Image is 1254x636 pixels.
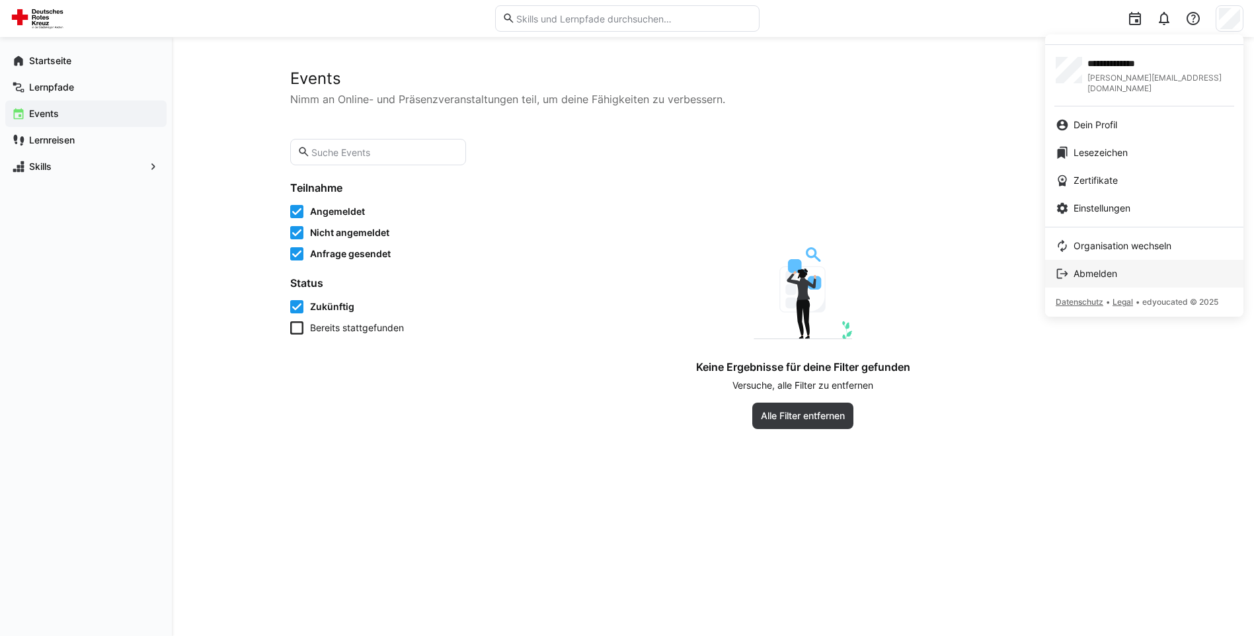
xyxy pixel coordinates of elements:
[1074,202,1130,215] span: Einstellungen
[1106,297,1110,307] span: •
[1142,297,1218,307] span: edyoucated © 2025
[1074,146,1128,159] span: Lesezeichen
[1074,239,1171,253] span: Organisation wechseln
[1087,73,1233,94] span: [PERSON_NAME][EMAIL_ADDRESS][DOMAIN_NAME]
[1074,118,1117,132] span: Dein Profil
[1074,174,1118,187] span: Zertifikate
[1056,297,1103,307] span: Datenschutz
[1113,297,1133,307] span: Legal
[1074,267,1117,280] span: Abmelden
[1136,297,1140,307] span: •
